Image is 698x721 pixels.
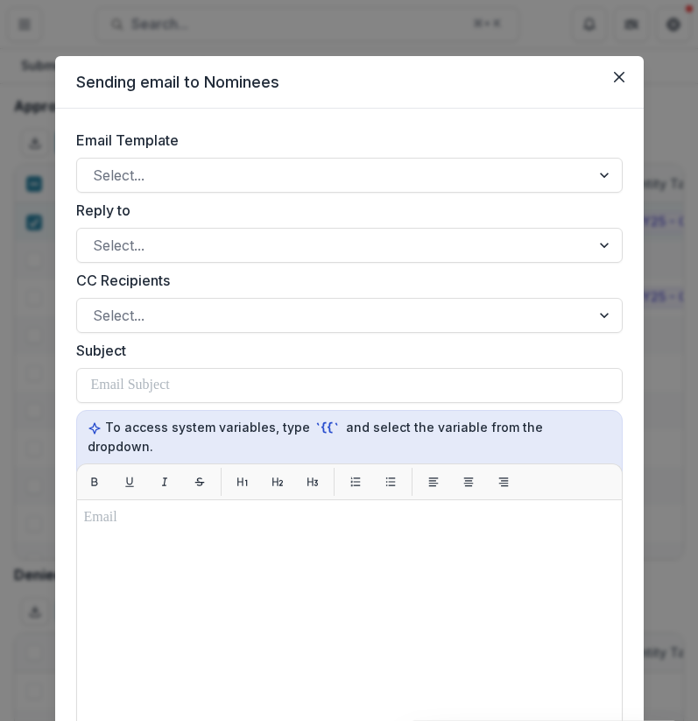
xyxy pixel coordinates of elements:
[299,468,327,496] button: H3
[377,468,405,496] button: List
[76,200,612,221] label: Reply to
[314,419,343,437] code: `{{`
[76,340,612,361] label: Subject
[76,130,612,151] label: Email Template
[55,56,644,109] header: Sending email to Nominees
[151,468,179,496] button: Italic
[76,270,612,291] label: CC Recipients
[264,468,292,496] button: H2
[605,63,633,91] button: Close
[88,418,611,456] p: To access system variables, type and select the variable from the dropdown.
[229,468,257,496] button: H1
[81,468,109,496] button: Bold
[116,468,144,496] button: Underline
[455,468,483,496] button: Align center
[420,468,448,496] button: Align left
[490,468,518,496] button: Align right
[342,468,370,496] button: List
[186,468,214,496] button: Strikethrough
